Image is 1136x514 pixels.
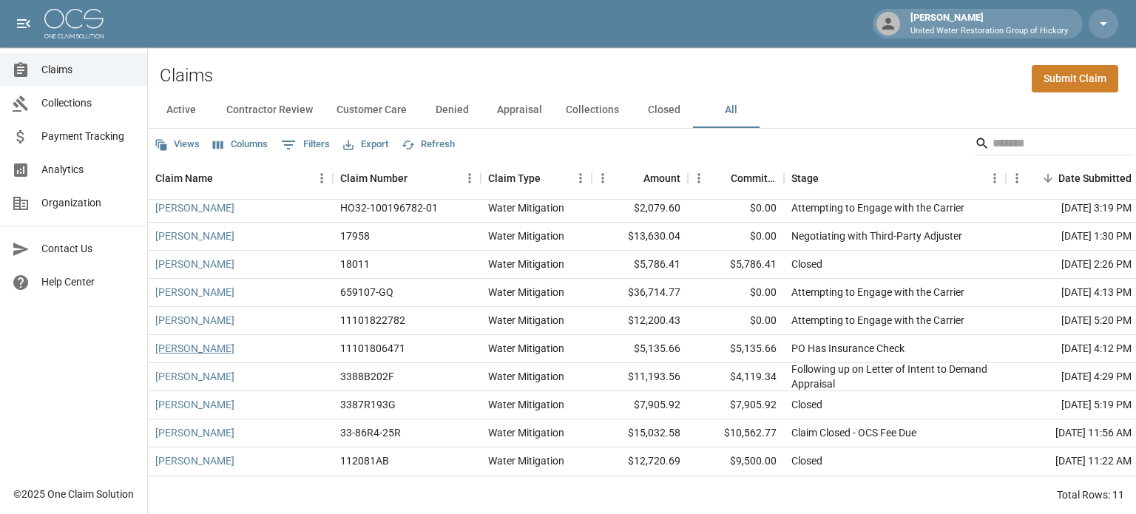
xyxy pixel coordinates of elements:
[688,419,784,447] div: $10,562.77
[155,397,234,412] a: [PERSON_NAME]
[488,453,564,468] div: Water Mitigation
[1057,487,1124,502] div: Total Rows: 11
[41,195,135,211] span: Organization
[340,397,396,412] div: 3387R193G
[688,363,784,391] div: $4,119.34
[340,453,389,468] div: 112081AB
[41,129,135,144] span: Payment Tracking
[731,158,777,199] div: Committed Amount
[41,274,135,290] span: Help Center
[333,158,481,199] div: Claim Number
[592,223,688,251] div: $13,630.04
[488,313,564,328] div: Water Mitigation
[155,158,213,199] div: Claim Name
[688,307,784,335] div: $0.00
[213,168,234,189] button: Sort
[688,167,710,189] button: Menu
[688,158,784,199] div: Committed Amount
[419,92,485,128] button: Denied
[340,425,401,440] div: 33-86R4-25R
[155,285,234,300] a: [PERSON_NAME]
[592,391,688,419] div: $7,905.92
[155,200,234,215] a: [PERSON_NAME]
[488,257,564,271] div: Water Mitigation
[155,257,234,271] a: [PERSON_NAME]
[791,313,964,328] div: Attempting to Engage with the Carrier
[905,10,1074,37] div: [PERSON_NAME]
[975,132,1133,158] div: Search
[41,62,135,78] span: Claims
[791,397,822,412] div: Closed
[340,158,408,199] div: Claim Number
[791,200,964,215] div: Attempting to Engage with the Carrier
[784,158,1006,199] div: Stage
[155,425,234,440] a: [PERSON_NAME]
[340,229,370,243] div: 17958
[623,168,643,189] button: Sort
[311,167,333,189] button: Menu
[791,425,916,440] div: Claim Closed - OCS Fee Due
[44,9,104,38] img: ocs-logo-white-transparent.png
[592,447,688,476] div: $12,720.69
[41,95,135,111] span: Collections
[151,133,203,156] button: Views
[488,285,564,300] div: Water Mitigation
[488,425,564,440] div: Water Mitigation
[710,168,731,189] button: Sort
[488,341,564,356] div: Water Mitigation
[155,313,234,328] a: [PERSON_NAME]
[791,158,819,199] div: Stage
[41,241,135,257] span: Contact Us
[592,167,614,189] button: Menu
[340,285,393,300] div: 659107-GQ
[791,257,822,271] div: Closed
[340,313,405,328] div: 11101822782
[688,447,784,476] div: $9,500.00
[592,279,688,307] div: $36,714.77
[592,419,688,447] div: $15,032.58
[13,487,134,501] div: © 2025 One Claim Solution
[155,341,234,356] a: [PERSON_NAME]
[592,307,688,335] div: $12,200.43
[697,92,764,128] button: All
[984,167,1006,189] button: Menu
[209,133,271,156] button: Select columns
[592,195,688,223] div: $2,079.60
[340,200,438,215] div: HO32-100196782-01
[488,229,564,243] div: Water Mitigation
[340,341,405,356] div: 11101806471
[488,200,564,215] div: Water Mitigation
[791,453,822,468] div: Closed
[791,285,964,300] div: Attempting to Engage with the Carrier
[688,195,784,223] div: $0.00
[41,162,135,177] span: Analytics
[398,133,459,156] button: Refresh
[488,397,564,412] div: Water Mitigation
[1006,167,1028,189] button: Menu
[688,223,784,251] div: $0.00
[569,167,592,189] button: Menu
[791,362,998,391] div: Following up on Letter of Intent to Demand Appraisal
[340,257,370,271] div: 18011
[485,92,554,128] button: Appraisal
[9,9,38,38] button: open drawer
[148,92,214,128] button: Active
[1032,65,1118,92] a: Submit Claim
[791,229,962,243] div: Negotiating with Third-Party Adjuster
[277,133,334,157] button: Show filters
[408,168,428,189] button: Sort
[155,229,234,243] a: [PERSON_NAME]
[155,369,234,384] a: [PERSON_NAME]
[791,341,905,356] div: PO Has Insurance Check
[148,158,333,199] div: Claim Name
[541,168,561,189] button: Sort
[592,251,688,279] div: $5,786.41
[214,92,325,128] button: Contractor Review
[1038,168,1058,189] button: Sort
[592,363,688,391] div: $11,193.56
[819,168,839,189] button: Sort
[688,391,784,419] div: $7,905.92
[488,369,564,384] div: Water Mitigation
[160,65,213,87] h2: Claims
[340,369,394,384] div: 3388B202F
